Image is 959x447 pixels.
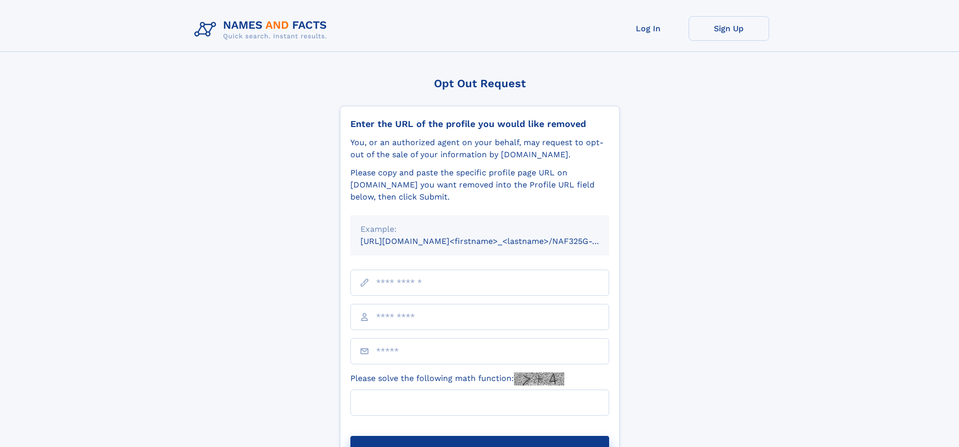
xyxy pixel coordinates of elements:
[350,167,609,203] div: Please copy and paste the specific profile page URL on [DOMAIN_NAME] you want removed into the Pr...
[340,77,620,90] div: Opt Out Request
[350,137,609,161] div: You, or an authorized agent on your behalf, may request to opt-out of the sale of your informatio...
[360,236,628,246] small: [URL][DOMAIN_NAME]<firstname>_<lastname>/NAF325G-xxxxxxxx
[350,372,564,386] label: Please solve the following math function:
[190,16,335,43] img: Logo Names and Facts
[360,223,599,235] div: Example:
[608,16,689,41] a: Log In
[689,16,769,41] a: Sign Up
[350,118,609,130] div: Enter the URL of the profile you would like removed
